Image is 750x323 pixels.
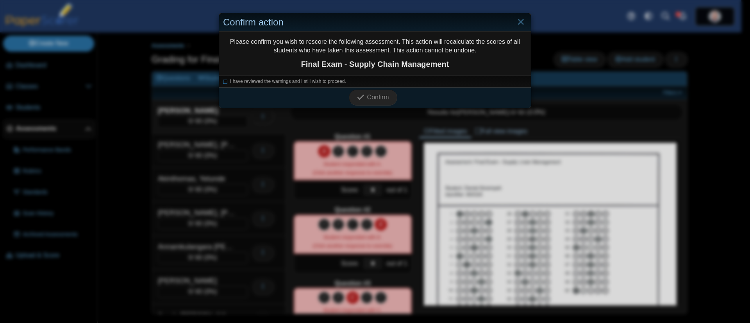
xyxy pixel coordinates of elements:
[349,90,397,105] button: Confirm
[219,32,531,76] div: Please confirm you wish to rescore the following assessment. This action will recalculate the sco...
[230,79,346,84] span: I have reviewed the warnings and I still wish to proceed.
[223,59,527,70] strong: Final Exam - Supply Chain Management
[515,16,527,29] a: Close
[219,13,531,32] div: Confirm action
[367,94,389,100] span: Confirm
